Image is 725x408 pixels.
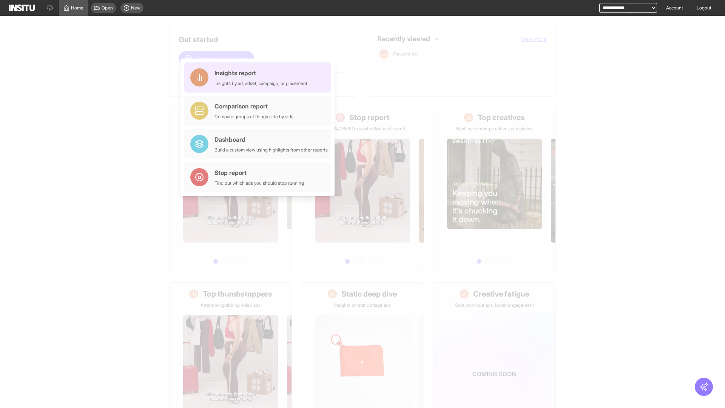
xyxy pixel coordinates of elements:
div: Find out which ads you should stop running [214,180,304,186]
div: Compare groups of things side by side [214,114,294,120]
div: Build a custom view using highlights from other reports [214,147,328,153]
div: Dashboard [214,135,328,144]
img: Logo [9,5,35,11]
div: Stop report [214,168,304,177]
span: New [131,5,140,11]
div: Comparison report [214,102,294,111]
span: Open [102,5,113,11]
div: Insights by ad, adset, campaign, or placement [214,80,307,87]
span: Home [71,5,83,11]
div: Insights report [214,68,307,77]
